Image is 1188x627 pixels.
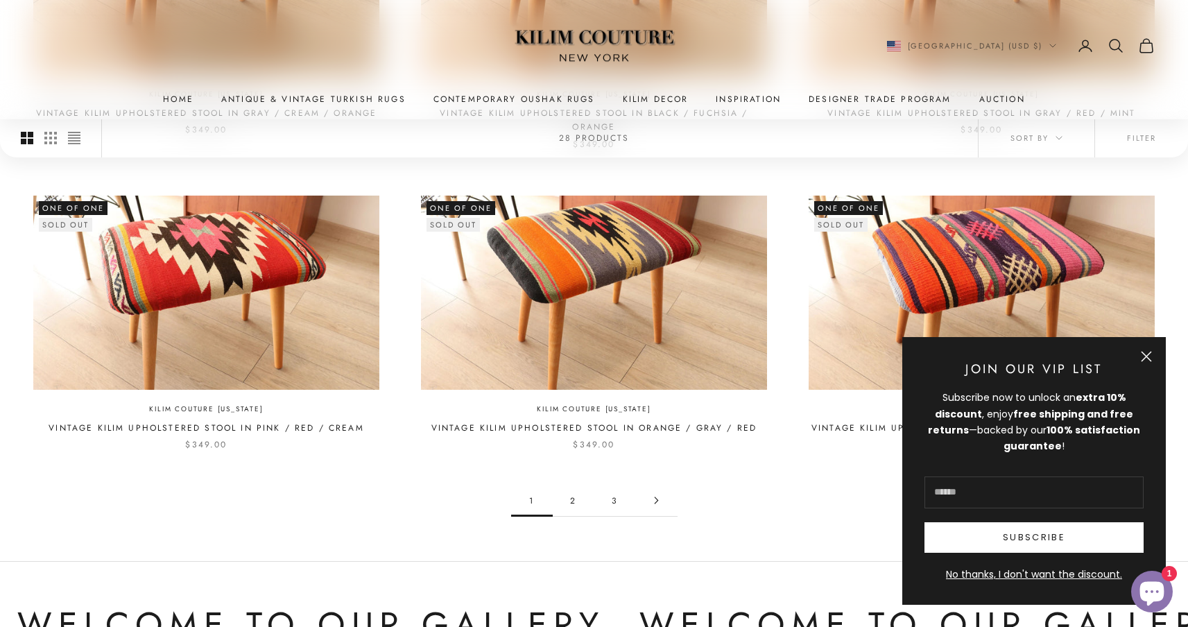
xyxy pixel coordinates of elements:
[928,407,1133,437] strong: free shipping and free returns
[511,485,678,517] nav: Pagination navigation
[1010,132,1062,144] span: Sort by
[537,404,651,415] a: Kilim Couture [US_STATE]
[553,485,594,516] a: Go to page 2
[1004,423,1140,453] strong: 100% satisfaction guarantee
[979,119,1094,157] button: Sort by
[21,120,33,157] button: Switch to larger product images
[887,40,1057,52] button: Change country or currency
[33,196,379,390] img: kilim ottoman stool handcrafted by Turkish artisans sustainably
[68,120,80,157] button: Switch to compact product images
[908,40,1043,52] span: [GEOGRAPHIC_DATA] (USD $)
[421,196,767,390] img: upholstered bench made of handwoven wool flat-weave Turkish rug
[716,92,781,106] a: Inspiration
[979,92,1025,106] a: Auction
[814,218,868,232] sold-out-badge: Sold out
[814,201,883,215] span: One of One
[39,201,107,215] span: One of One
[887,41,901,51] img: United States
[636,485,678,516] a: Go to page 2
[221,92,406,106] a: Antique & Vintage Turkish Rugs
[811,421,1152,435] a: Vintage Kilim Upholstered Stool in Orange / Purple / Pink
[44,120,57,157] button: Switch to smaller product images
[1095,119,1188,157] button: Filter
[185,438,227,452] sale-price: $349.00
[887,37,1155,54] nav: Secondary navigation
[427,218,480,232] sold-out-badge: Sold out
[1127,571,1177,616] inbox-online-store-chat: Shopify online store chat
[809,196,1155,390] img: vintage flat-woven kilim upholstered footstool with wooden legs
[49,421,363,435] a: Vintage Kilim Upholstered Stool in Pink / Red / Cream
[902,337,1166,605] newsletter-popup: Newsletter popup
[559,131,630,145] p: 28 products
[924,567,1144,583] button: No thanks, I don't want the discount.
[149,404,263,415] a: Kilim Couture [US_STATE]
[935,390,1126,420] strong: extra 10% discount
[508,13,681,79] img: Logo of Kilim Couture New York
[573,438,614,452] sale-price: $349.00
[33,92,1155,106] nav: Primary navigation
[924,359,1144,379] p: Join Our VIP List
[924,390,1144,454] div: Subscribe now to unlock an , enjoy —backed by our !
[39,218,92,232] sold-out-badge: Sold out
[594,485,636,516] a: Go to page 3
[431,421,757,435] a: Vintage Kilim Upholstered Stool in Orange / Gray / Red
[623,92,689,106] summary: Kilim Decor
[809,92,952,106] a: Designer Trade Program
[511,485,553,516] span: 1
[427,201,495,215] span: One of One
[433,92,595,106] a: Contemporary Oushak Rugs
[163,92,193,106] a: Home
[924,522,1144,553] button: Subscribe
